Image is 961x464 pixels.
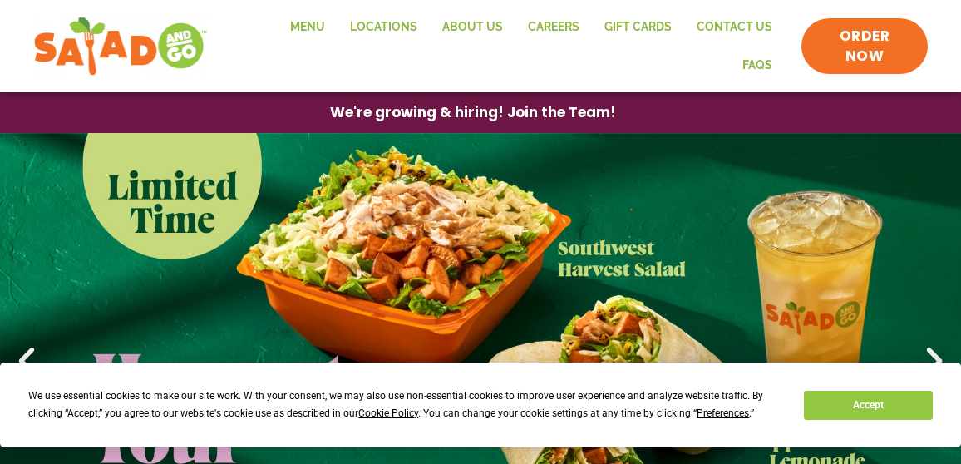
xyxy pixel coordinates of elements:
div: Next slide [916,343,953,380]
a: We're growing & hiring! Join the Team! [305,93,641,132]
a: Menu [278,8,338,47]
a: ORDER NOW [801,18,928,75]
a: FAQs [730,47,785,85]
a: Careers [515,8,592,47]
nav: Menu [224,8,785,84]
div: We use essential cookies to make our site work. With your consent, we may also use non-essential ... [28,387,784,422]
span: Preferences [697,407,749,419]
span: ORDER NOW [818,27,911,67]
span: Cookie Policy [358,407,418,419]
button: Accept [804,391,932,420]
a: Locations [338,8,430,47]
a: Contact Us [684,8,785,47]
a: About Us [430,8,515,47]
span: We're growing & hiring! Join the Team! [330,106,616,120]
div: Previous slide [8,343,45,380]
img: new-SAG-logo-768×292 [33,13,208,80]
a: GIFT CARDS [592,8,684,47]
